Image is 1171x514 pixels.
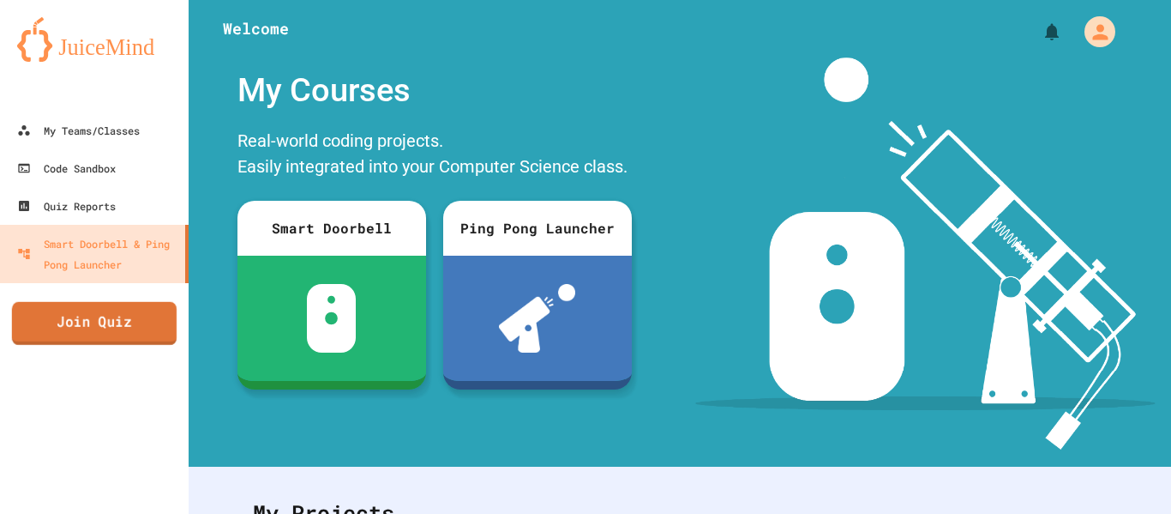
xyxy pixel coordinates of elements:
[499,284,575,353] img: ppl-with-ball.png
[229,57,640,124] div: My Courses
[1010,17,1066,46] div: My Notifications
[229,124,640,188] div: Real-world coding projects. Easily integrated into your Computer Science class.
[17,158,116,178] div: Code Sandbox
[12,302,177,345] a: Join Quiz
[17,17,171,62] img: logo-orange.svg
[1066,12,1120,51] div: My Account
[695,57,1155,450] img: banner-image-my-projects.png
[17,233,178,275] div: Smart Doorbell & Ping Pong Launcher
[17,120,140,141] div: My Teams/Classes
[307,284,356,353] img: sdb-white.svg
[237,201,426,256] div: Smart Doorbell
[443,201,632,256] div: Ping Pong Launcher
[17,196,116,216] div: Quiz Reports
